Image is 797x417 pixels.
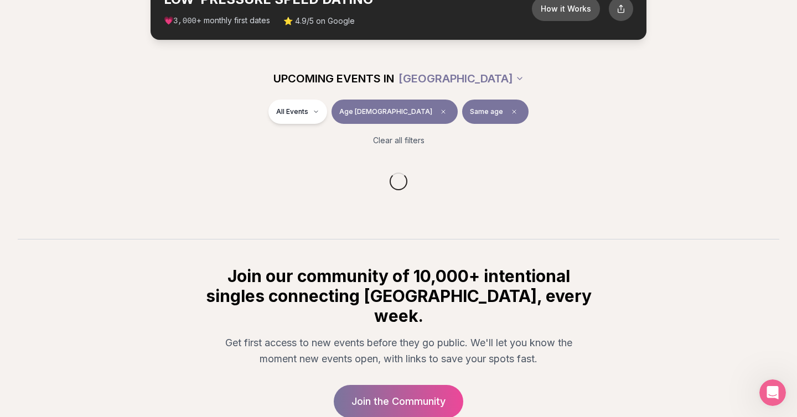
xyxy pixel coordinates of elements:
span: Clear preference [508,105,521,118]
span: ⭐ 4.9/5 on Google [283,15,355,27]
button: Same ageClear preference [462,100,529,124]
span: UPCOMING EVENTS IN [273,71,394,86]
iframe: Intercom live chat [759,379,786,406]
span: 💗 + monthly first dates [164,15,270,27]
span: Same age [470,107,503,116]
span: 3,000 [173,17,196,25]
button: [GEOGRAPHIC_DATA] [398,66,524,91]
span: All Events [276,107,308,116]
span: Age [DEMOGRAPHIC_DATA] [339,107,432,116]
h2: Join our community of 10,000+ intentional singles connecting [GEOGRAPHIC_DATA], every week. [204,266,593,326]
button: Age [DEMOGRAPHIC_DATA]Clear age [332,100,458,124]
p: Get first access to new events before they go public. We'll let you know the moment new events op... [213,335,584,367]
span: Clear age [437,105,450,118]
button: Clear all filters [366,128,431,153]
button: All Events [268,100,327,124]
